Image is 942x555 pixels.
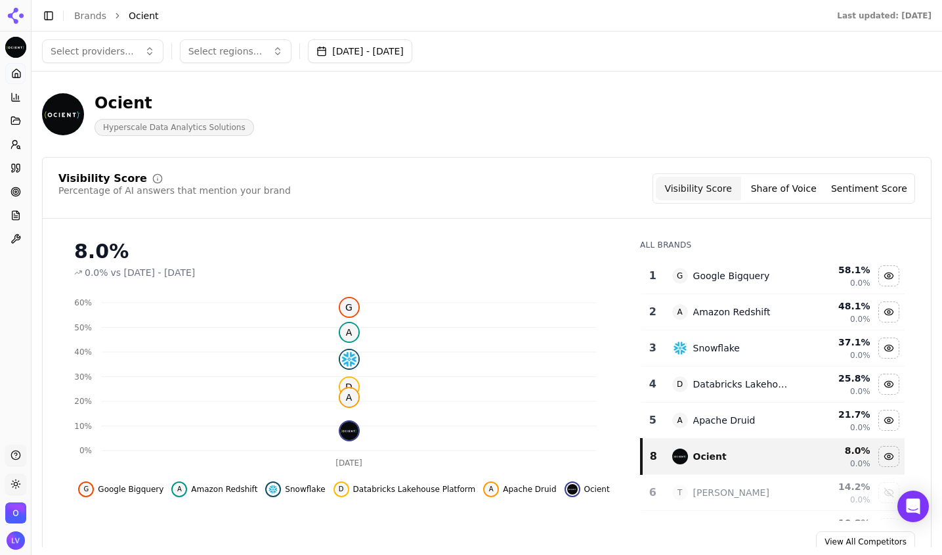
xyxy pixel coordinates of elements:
tr: 4DDatabricks Lakehouse Platform25.8%0.0%Hide databricks lakehouse platform data [641,366,905,403]
nav: breadcrumb [74,9,811,22]
div: 21.7 % [803,408,870,421]
img: ocient [672,449,688,464]
span: 0.0% [850,386,870,397]
tspan: 50% [74,323,92,332]
button: Visibility Score [656,177,741,200]
button: Hide amazon redshift data [171,481,257,497]
div: All Brands [640,240,905,250]
button: Hide snowflake data [878,338,899,359]
a: Brands [74,11,106,21]
span: Snowflake [285,484,325,495]
div: 58.1 % [803,263,870,277]
div: Last updated: [DATE] [837,11,931,21]
span: 0.0% [850,278,870,288]
div: 1 [647,268,659,284]
img: Leah Valentine [7,531,25,550]
img: Ocient [42,93,84,135]
tr: 1GGoogle Bigquery58.1%0.0%Hide google bigquery data [641,258,905,294]
div: Databricks Lakehouse Platform [693,378,792,391]
button: Hide google bigquery data [878,265,899,286]
span: 0.0% [850,458,870,469]
div: [PERSON_NAME] [693,486,769,499]
button: Hide apache druid data [878,410,899,431]
div: Snowflake [693,342,740,355]
span: Select regions... [188,45,263,58]
div: 10.8 % [803,516,870,529]
span: T [672,485,688,500]
span: A [174,484,184,495]
a: View All Competitors [816,531,915,552]
img: Ocient [5,37,26,58]
div: Percentage of AI answers that mention your brand [58,184,291,197]
span: D [336,484,347,495]
button: Current brand: Ocient [5,37,26,58]
button: Show teradata vantage data [878,482,899,503]
span: Apache Druid [503,484,556,495]
span: Select providers... [51,45,134,58]
div: Ocient [95,93,254,114]
span: Ocient [129,9,159,22]
div: 14.2 % [803,480,870,493]
img: snowflake [672,340,688,356]
div: 37.1 % [803,336,870,349]
div: Apache Druid [693,414,756,427]
tr: 3snowflakeSnowflake37.1%0.0%Hide snowflake data [641,330,905,366]
tspan: 0% [79,446,92,455]
div: Open Intercom Messenger [897,491,929,522]
div: Visibility Score [58,173,147,184]
span: 0.0% [850,314,870,324]
span: A [486,484,496,495]
tspan: [DATE] [335,458,362,468]
img: ocient [567,484,578,495]
div: 2 [647,304,659,320]
div: 5 [647,412,659,428]
span: D [672,376,688,392]
div: Ocient [693,450,727,463]
tr: 10.8%Show clickhouse data [641,511,905,547]
span: Amazon Redshift [191,484,257,495]
div: Amazon Redshift [693,305,771,319]
div: 3 [647,340,659,356]
button: Share of Voice [741,177,826,200]
img: snowflake [268,484,278,495]
button: Hide apache druid data [483,481,556,497]
span: 0.0% [850,350,870,361]
tr: 6T[PERSON_NAME]14.2%0.0%Show teradata vantage data [641,475,905,511]
button: Hide ocient data [565,481,610,497]
span: G [340,298,358,317]
tspan: 40% [74,347,92,357]
span: Hyperscale Data Analytics Solutions [95,119,254,136]
button: Hide google bigquery data [78,481,163,497]
span: Google Bigquery [98,484,163,495]
button: Sentiment Score [826,177,912,200]
span: 0.0% [850,422,870,433]
button: Open organization switcher [5,502,26,523]
span: A [340,388,358,407]
tspan: 20% [74,397,92,406]
button: Hide databricks lakehouse platform data [878,374,899,395]
div: 6 [647,485,659,500]
button: Hide snowflake data [265,481,325,497]
span: G [672,268,688,284]
tspan: 10% [74,422,92,431]
div: 8 [648,449,659,464]
div: 4 [647,376,659,392]
span: Databricks Lakehouse Platform [353,484,476,495]
tspan: 30% [74,372,92,382]
button: [DATE] - [DATE] [308,39,412,63]
tr: 2AAmazon Redshift48.1%0.0%Hide amazon redshift data [641,294,905,330]
div: Google Bigquery [693,269,770,282]
tr: 5AApache Druid21.7%0.0%Hide apache druid data [641,403,905,439]
span: A [672,412,688,428]
tspan: 60% [74,298,92,307]
span: 0.0% [850,495,870,505]
span: 0.0% [85,266,108,279]
button: Hide amazon redshift data [878,301,899,322]
button: Hide databricks lakehouse platform data [333,481,476,497]
button: Open user button [7,531,25,550]
span: G [81,484,91,495]
div: 25.8 % [803,372,870,385]
img: Ocient [5,502,26,523]
span: A [672,304,688,320]
button: Show clickhouse data [878,518,899,539]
